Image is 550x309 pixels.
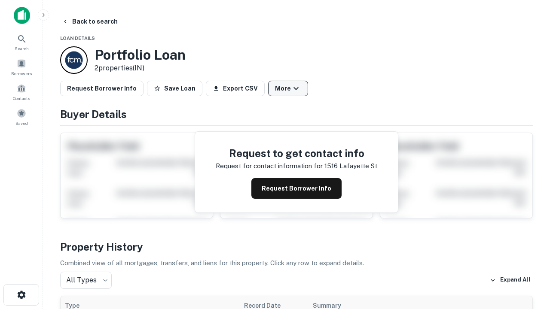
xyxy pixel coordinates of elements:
span: Saved [15,120,28,127]
button: Request Borrower Info [60,81,144,96]
button: More [268,81,308,96]
h4: Request to get contact info [216,145,377,161]
div: All Types [60,272,112,289]
button: Export CSV [206,81,265,96]
h4: Property History [60,239,533,254]
button: Save Loan [147,81,202,96]
span: Contacts [13,95,30,102]
span: Borrowers [11,70,32,77]
button: Request Borrower Info [251,178,342,199]
h3: Portfolio Loan [95,47,186,63]
p: 1516 lafayette st [324,161,377,171]
p: Request for contact information for [216,161,323,171]
button: Back to search [58,14,121,29]
iframe: Chat Widget [507,240,550,282]
h4: Buyer Details [60,106,533,122]
a: Contacts [3,80,40,103]
button: Expand All [488,274,533,287]
p: Combined view of all mortgages, transfers, and liens for this property. Click any row to expand d... [60,258,533,268]
a: Search [3,30,40,54]
img: capitalize-icon.png [14,7,30,24]
a: Saved [3,105,40,128]
span: Loan Details [60,36,95,41]
p: 2 properties (IN) [95,63,186,73]
a: Borrowers [3,55,40,79]
span: Search [15,45,29,52]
